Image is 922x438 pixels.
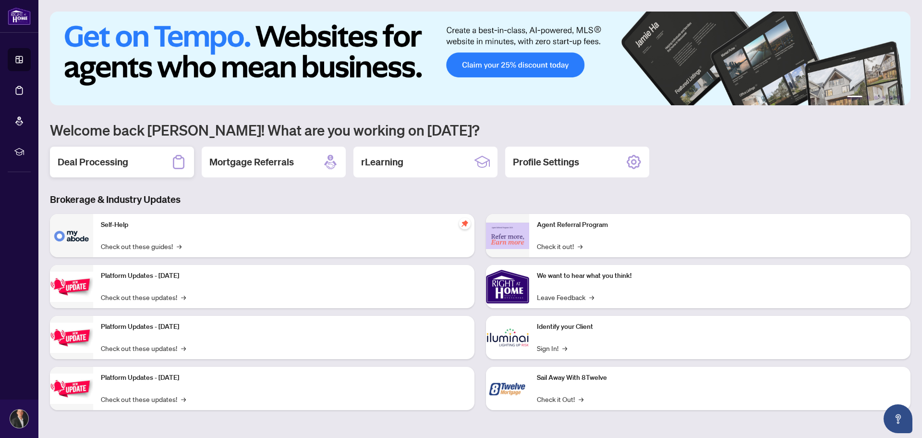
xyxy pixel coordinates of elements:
[537,322,903,332] p: Identify your Client
[537,292,594,302] a: Leave Feedback→
[589,292,594,302] span: →
[562,343,567,353] span: →
[101,343,186,353] a: Check out these updates!→
[537,241,582,251] a: Check it out!→
[361,155,403,169] h2: rLearning
[181,292,186,302] span: →
[101,322,467,332] p: Platform Updates - [DATE]
[459,218,471,229] span: pushpin
[537,394,583,404] a: Check it Out!→
[181,394,186,404] span: →
[50,323,93,353] img: Platform Updates - July 8, 2025
[101,292,186,302] a: Check out these updates!→
[537,343,567,353] a: Sign In!→
[866,96,870,100] button: 2
[101,220,467,230] p: Self-Help
[486,316,529,359] img: Identify your Client
[874,96,878,100] button: 3
[486,367,529,410] img: Sail Away With 8Twelve
[579,394,583,404] span: →
[50,214,93,257] img: Self-Help
[884,404,912,433] button: Open asap
[101,394,186,404] a: Check out these updates!→
[50,374,93,404] img: Platform Updates - June 23, 2025
[10,410,28,428] img: Profile Icon
[486,265,529,308] img: We want to hear what you think!
[209,155,294,169] h2: Mortgage Referrals
[889,96,893,100] button: 5
[50,272,93,302] img: Platform Updates - July 21, 2025
[537,271,903,281] p: We want to hear what you think!
[486,223,529,249] img: Agent Referral Program
[513,155,579,169] h2: Profile Settings
[847,96,862,100] button: 1
[58,155,128,169] h2: Deal Processing
[578,241,582,251] span: →
[537,220,903,230] p: Agent Referral Program
[101,373,467,383] p: Platform Updates - [DATE]
[882,96,886,100] button: 4
[101,241,182,251] a: Check out these guides!→
[50,12,910,105] img: Slide 0
[177,241,182,251] span: →
[181,343,186,353] span: →
[8,7,31,25] img: logo
[101,271,467,281] p: Platform Updates - [DATE]
[50,121,910,139] h1: Welcome back [PERSON_NAME]! What are you working on [DATE]?
[897,96,901,100] button: 6
[537,373,903,383] p: Sail Away With 8Twelve
[50,193,910,206] h3: Brokerage & Industry Updates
